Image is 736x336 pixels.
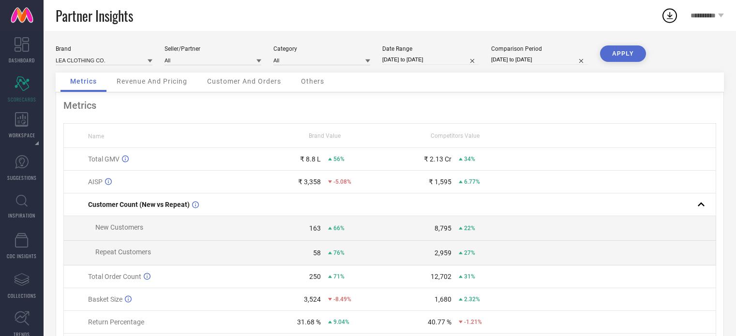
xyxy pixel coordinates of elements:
span: Others [301,77,324,85]
span: AISP [88,178,103,186]
span: Metrics [70,77,97,85]
div: 12,702 [431,273,451,280]
span: 34% [464,156,475,162]
div: 31.68 % [297,318,321,326]
div: Open download list [661,7,678,24]
span: 9.04% [333,319,349,325]
span: CDC INSIGHTS [7,252,37,260]
span: Basket Size [88,295,122,303]
span: INSPIRATION [8,212,35,219]
span: 56% [333,156,345,162]
span: Customer And Orders [207,77,281,85]
span: Customer Count (New vs Repeat) [88,201,190,208]
div: 3,524 [304,295,321,303]
div: Metrics [63,100,716,111]
span: 31% [464,273,475,280]
div: 8,795 [435,224,451,232]
div: 163 [309,224,321,232]
span: 2.32% [464,296,480,303]
input: Select date range [382,55,479,65]
input: Select comparison period [491,55,588,65]
span: COLLECTIONS [8,292,36,299]
div: Seller/Partner [165,45,261,52]
span: Partner Insights [56,6,133,26]
div: ₹ 3,358 [298,178,321,186]
div: ₹ 1,595 [429,178,451,186]
div: ₹ 8.8 L [300,155,321,163]
div: 250 [309,273,321,280]
div: 2,959 [435,249,451,257]
span: SCORECARDS [8,96,36,103]
span: Total GMV [88,155,120,163]
span: 71% [333,273,345,280]
span: -5.08% [333,178,351,185]
div: Brand [56,45,152,52]
span: Brand Value [309,132,341,139]
div: Category [273,45,370,52]
span: 27% [464,249,475,256]
span: Return Percentage [88,318,144,326]
div: Comparison Period [491,45,588,52]
span: Repeat Customers [95,248,151,256]
span: DASHBOARD [9,57,35,64]
span: SUGGESTIONS [7,174,37,181]
div: 1,680 [435,295,451,303]
div: 58 [313,249,321,257]
span: 76% [333,249,345,256]
span: 22% [464,225,475,232]
div: ₹ 2.13 Cr [424,155,451,163]
span: Revenue And Pricing [117,77,187,85]
span: 6.77% [464,178,480,185]
button: APPLY [600,45,646,62]
span: Name [88,133,104,140]
span: New Customers [95,223,143,231]
span: Total Order Count [88,273,141,280]
div: Date Range [382,45,479,52]
span: WORKSPACE [9,131,35,139]
div: 40.77 % [428,318,451,326]
span: -1.21% [464,319,482,325]
span: 66% [333,225,345,232]
span: -8.49% [333,296,351,303]
span: Competitors Value [431,132,480,139]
